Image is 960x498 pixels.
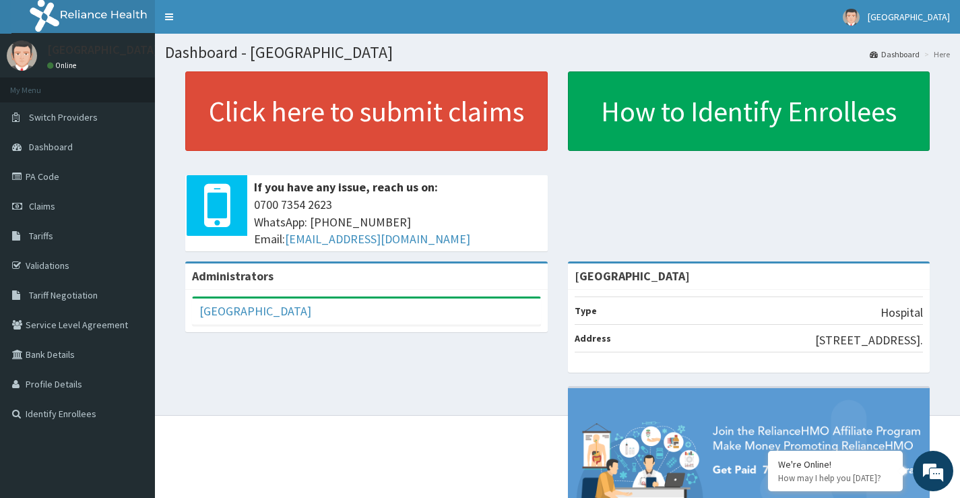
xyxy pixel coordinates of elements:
b: Type [575,305,597,317]
img: User Image [7,40,37,71]
span: Tariffs [29,230,53,242]
span: Switch Providers [29,111,98,123]
span: [GEOGRAPHIC_DATA] [868,11,950,23]
p: Hospital [881,304,923,321]
a: Click here to submit claims [185,71,548,151]
b: Administrators [192,268,274,284]
b: Address [575,332,611,344]
h1: Dashboard - [GEOGRAPHIC_DATA] [165,44,950,61]
span: Dashboard [29,141,73,153]
p: [STREET_ADDRESS]. [815,332,923,349]
a: How to Identify Enrollees [568,71,930,151]
strong: [GEOGRAPHIC_DATA] [575,268,690,284]
div: We're Online! [778,458,893,470]
b: If you have any issue, reach us on: [254,179,438,195]
span: 0700 7354 2623 WhatsApp: [PHONE_NUMBER] Email: [254,196,541,248]
span: Claims [29,200,55,212]
li: Here [921,49,950,60]
a: [EMAIL_ADDRESS][DOMAIN_NAME] [285,231,470,247]
a: Dashboard [870,49,920,60]
p: How may I help you today? [778,472,893,484]
a: Online [47,61,79,70]
span: Tariff Negotiation [29,289,98,301]
img: User Image [843,9,860,26]
p: [GEOGRAPHIC_DATA] [47,44,158,56]
a: [GEOGRAPHIC_DATA] [199,303,311,319]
